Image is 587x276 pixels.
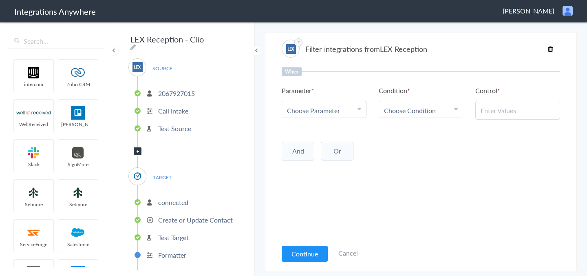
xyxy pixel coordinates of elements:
img: user.png [563,6,573,16]
img: lex-app-logo.svg [286,44,296,54]
img: slack-logo.svg [16,146,51,160]
p: 2067927015 [158,89,195,98]
span: [PERSON_NAME] [503,6,554,16]
span: [PERSON_NAME] [58,121,98,128]
span: Salesforce [58,241,98,248]
span: Choose Parameter [287,106,340,115]
p: Test Target [158,233,189,242]
p: connected [158,198,188,207]
a: Cancel [338,248,358,258]
p: Create or Update Contact [158,215,233,225]
p: Test Source [158,124,191,133]
input: Search... [8,33,104,49]
span: Choose Condition [384,106,436,115]
span: TARGET [147,172,178,183]
h6: Condition [379,86,410,95]
button: And [282,142,314,160]
img: signmore-logo.png [61,146,95,160]
img: trello.png [61,106,95,120]
span: WellReceived [14,121,53,128]
span: Setmore [58,201,98,208]
p: Formatter [158,250,186,260]
button: Or [321,142,353,160]
img: lex-app-logo.svg [132,62,143,72]
span: SOURCE [147,63,178,74]
span: Slack [14,161,53,168]
h6: When [282,67,302,76]
h6: Control [475,86,500,95]
span: Zoho CRM [58,81,98,88]
h1: Integrations Anywhere [14,6,96,17]
img: serviceforge-icon.png [16,226,51,240]
h6: Parameter [282,86,314,95]
span: LEX Reception [380,44,427,54]
span: intercom [14,81,53,88]
img: intercom-logo.svg [16,66,51,80]
input: Enter Values [481,106,555,115]
h4: Filter integrations from [305,44,427,54]
img: wr-logo.svg [16,106,51,120]
img: setmoreNew.jpg [61,186,95,200]
span: ServiceForge [14,241,53,248]
p: Call Intake [158,106,188,116]
span: SignMore [58,161,98,168]
img: setmoreNew.jpg [16,186,51,200]
button: Continue [282,246,328,262]
img: salesforce-logo.svg [61,226,95,240]
span: Setmore [14,201,53,208]
img: zoho-logo.svg [61,66,95,80]
img: clio-logo.svg [132,171,143,181]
